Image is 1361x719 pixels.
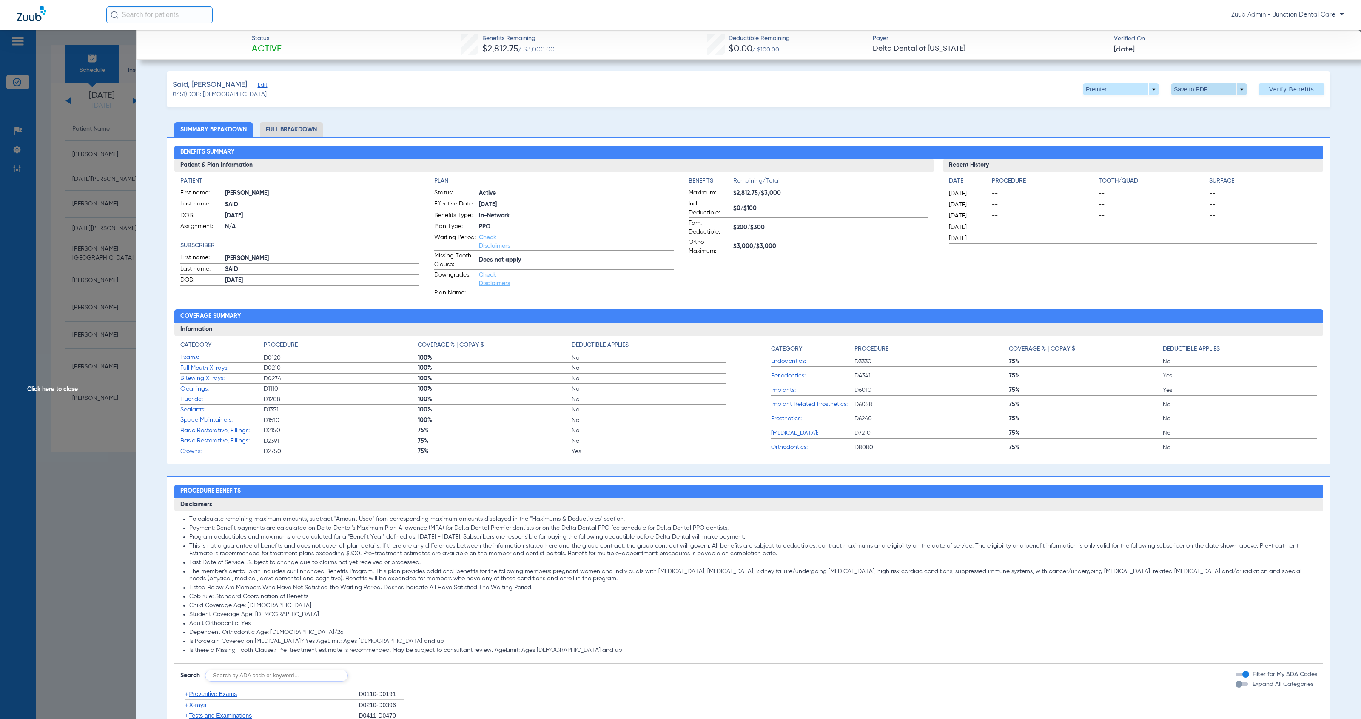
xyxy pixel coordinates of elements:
[1009,357,1163,366] span: 75%
[434,200,476,210] span: Effective Date:
[1099,234,1206,243] span: --
[418,416,572,425] span: 100%
[1269,86,1314,93] span: Verify Benefits
[434,233,476,250] span: Waiting Period:
[1253,681,1313,687] span: Expand All Categories
[1163,341,1317,357] app-breakdown-title: Deductible Applies
[482,45,518,54] span: $2,812.75
[418,395,572,404] span: 100%
[1099,177,1206,188] app-breakdown-title: Tooth/Quad
[854,386,1008,394] span: D6010
[225,254,420,263] span: [PERSON_NAME]
[180,374,264,383] span: Bitewing X-rays:
[479,234,510,249] a: Check Disclaimers
[180,265,222,275] span: Last name:
[572,405,726,414] span: No
[689,177,733,188] app-breakdown-title: Benefits
[1083,83,1159,95] button: Premier
[733,177,928,188] span: Remaining/Total
[434,271,476,288] span: Downgrades:
[1209,177,1317,188] app-breakdown-title: Surface
[180,395,264,404] span: Fluoride:
[189,602,1317,610] li: Child Coverage Age: [DEMOGRAPHIC_DATA]
[1009,371,1163,380] span: 75%
[189,702,206,708] span: X-rays
[434,222,476,232] span: Plan Type:
[729,34,790,43] span: Deductible Remaining
[771,400,854,409] span: Implant Related Prosthetics:
[418,354,572,362] span: 100%
[189,584,1317,592] li: Listed Below Are Members Who Have Not Satisfied the Waiting Period. Dashes Indicate All Have Sati...
[180,341,211,350] h4: Category
[572,395,726,404] span: No
[689,188,730,199] span: Maximum:
[189,629,1317,636] li: Dependent Orthodontic Age: [DEMOGRAPHIC_DATA]/26
[180,405,264,414] span: Sealants:
[873,43,1106,54] span: Delta Dental of [US_STATE]
[1209,200,1317,209] span: --
[949,223,985,231] span: [DATE]
[733,242,928,251] span: $3,000/$3,000
[264,374,418,383] span: D0274
[1171,83,1247,95] button: Save to PDF
[949,211,985,220] span: [DATE]
[434,177,674,185] h4: Plan
[1163,400,1317,409] span: No
[1099,189,1206,198] span: --
[418,437,572,445] span: 75%
[189,559,1317,567] li: Last Date of Service. Subject to change due to claims not yet received or processed.
[418,385,572,393] span: 100%
[1009,341,1163,357] app-breakdown-title: Coverage % | Copay $
[359,700,404,711] div: D0210-D0396
[479,211,674,220] span: In-Network
[1099,211,1206,220] span: --
[264,341,298,350] h4: Procedure
[189,568,1317,583] li: The member's dental plan includes our Enhanced Benefits Program. This plan provides additional be...
[434,288,476,300] span: Plan Name:
[1009,414,1163,423] span: 75%
[1163,443,1317,452] span: No
[1251,670,1317,679] label: Filter for My ADA Codes
[479,189,674,198] span: Active
[771,341,854,357] app-breakdown-title: Category
[771,345,802,354] h4: Category
[174,122,253,137] li: Summary Breakdown
[949,177,985,188] app-breakdown-title: Date
[418,341,484,350] h4: Coverage % | Copay $
[434,251,476,269] span: Missing Tooth Clause:
[174,159,934,172] h3: Patient & Plan Information
[189,534,1317,541] li: Program deductibles and maximums are calculated for a "Benefit Year" defined as: [DATE] - [DATE]....
[258,82,265,90] span: Edit
[1259,83,1324,95] button: Verify Benefits
[180,200,222,210] span: Last name:
[189,525,1317,532] li: Payment: Benefit payments are calculated on Delta Dental's Maximum Plan Allowance (MPA) for Delta...
[479,272,510,286] a: Check Disclaimers
[180,426,264,435] span: Basic Restorative, Fillings:
[854,443,1008,452] span: D8080
[689,200,730,217] span: Ind. Deductible:
[854,357,1008,366] span: D3330
[264,447,418,456] span: D2750
[752,47,779,53] span: / $100.00
[1163,371,1317,380] span: Yes
[992,234,1095,243] span: --
[434,211,476,221] span: Benefits Type:
[1163,386,1317,394] span: Yes
[572,447,726,456] span: Yes
[264,395,418,404] span: D1208
[518,46,555,53] span: / $3,000.00
[854,371,1008,380] span: D4341
[572,385,726,393] span: No
[572,364,726,372] span: No
[173,90,267,99] span: (1451) DOB: [DEMOGRAPHIC_DATA]
[771,371,854,380] span: Periodontics:
[1099,177,1206,185] h4: Tooth/Quad
[180,353,264,362] span: Exams:
[771,443,854,452] span: Orthodontics:
[992,223,1095,231] span: --
[225,276,420,285] span: [DATE]
[180,671,200,680] span: Search
[106,6,213,23] input: Search for patients
[180,241,420,250] h4: Subscriber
